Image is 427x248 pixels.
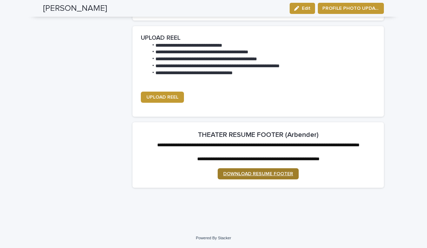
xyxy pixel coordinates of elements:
span: UPLOAD REEL [146,95,178,100]
h2: UPLOAD REEL [141,34,180,42]
h2: [PERSON_NAME] [43,3,107,14]
a: UPLOAD REEL [141,92,184,103]
span: Edit [302,6,311,11]
span: DOWNLOAD RESUME FOOTER [223,171,293,176]
button: PROFILE PHOTO UPDATE [318,3,384,14]
h2: THEATER RESUME FOOTER (Arbender) [198,131,319,139]
span: PROFILE PHOTO UPDATE [322,5,379,12]
button: Edit [290,3,315,14]
a: Powered By Stacker [196,236,231,240]
a: DOWNLOAD RESUME FOOTER [218,168,299,179]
